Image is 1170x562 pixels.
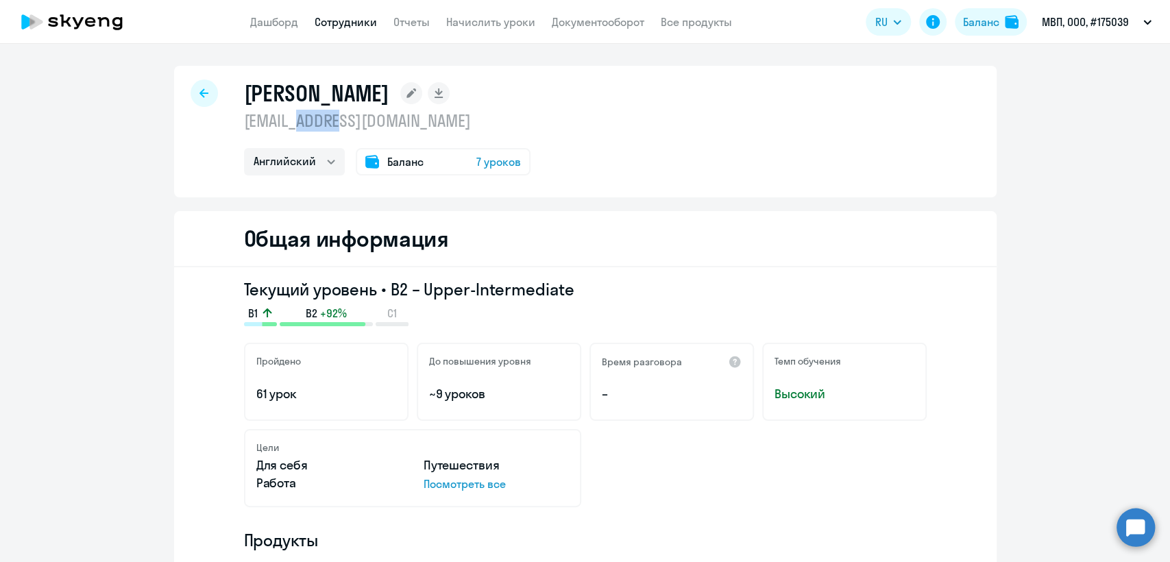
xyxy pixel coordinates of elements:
span: B1 [248,306,258,321]
h3: Текущий уровень • B2 – Upper-Intermediate [244,278,927,300]
h2: Общая информация [244,225,449,252]
a: Сотрудники [315,15,377,29]
p: Для себя [256,456,402,474]
h5: Пройдено [256,355,301,367]
div: Баланс [963,14,999,30]
p: Работа [256,474,402,492]
button: RU [866,8,911,36]
p: Путешествия [424,456,569,474]
button: Балансbalance [955,8,1027,36]
p: ~9 уроков [429,385,569,403]
h1: [PERSON_NAME] [244,80,389,107]
span: 7 уроков [476,154,521,170]
p: Посмотреть все [424,476,569,492]
h4: Продукты [244,529,927,551]
a: Документооборот [552,15,644,29]
span: RU [875,14,888,30]
a: Начислить уроки [446,15,535,29]
img: balance [1005,15,1019,29]
h5: Темп обучения [775,355,841,367]
span: C1 [387,306,397,321]
h5: До повышения уровня [429,355,531,367]
button: МВП, ООО, #175039 [1035,5,1158,38]
a: Отчеты [393,15,430,29]
h5: Цели [256,441,279,454]
a: Дашборд [250,15,298,29]
p: – [602,385,742,403]
span: B2 [306,306,317,321]
span: Баланс [387,154,424,170]
p: МВП, ООО, #175039 [1042,14,1129,30]
a: Все продукты [661,15,732,29]
h5: Время разговора [602,356,682,368]
p: 61 урок [256,385,396,403]
p: [EMAIL_ADDRESS][DOMAIN_NAME] [244,110,531,132]
span: Высокий [775,385,914,403]
span: +92% [320,306,347,321]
